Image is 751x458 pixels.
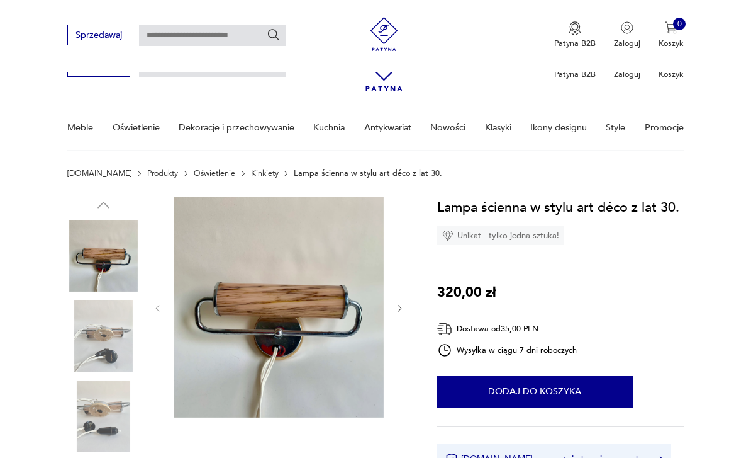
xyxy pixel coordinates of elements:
a: Ikona medaluPatyna B2B [554,21,596,49]
a: Meble [67,106,93,149]
button: Sprzedawaj [67,25,130,45]
a: [DOMAIN_NAME] [67,169,131,178]
p: Zaloguj [614,69,640,80]
img: Zdjęcie produktu Lampa ścienna w stylu art déco z lat 30. [67,381,139,452]
button: Patyna B2B [554,21,596,49]
p: Patyna B2B [554,38,596,49]
img: Zdjęcie produktu Lampa ścienna w stylu art déco z lat 30. [67,300,139,372]
a: Produkty [147,169,178,178]
a: Ikony designu [530,106,587,149]
a: Oświetlenie [194,169,235,178]
p: 320,00 zł [437,282,496,303]
button: Zaloguj [614,21,640,49]
a: Sprzedawaj [67,32,130,40]
p: Zaloguj [614,38,640,49]
p: Patyna B2B [554,69,596,80]
button: Dodaj do koszyka [437,376,633,408]
img: Zdjęcie produktu Lampa ścienna w stylu art déco z lat 30. [174,197,384,418]
a: Kuchnia [313,106,345,149]
a: Klasyki [485,106,511,149]
a: Dekoracje i przechowywanie [179,106,294,149]
a: Style [606,106,625,149]
img: Ikona medalu [569,21,581,35]
a: Nowości [430,106,465,149]
img: Ikona koszyka [665,21,677,34]
img: Ikona dostawy [437,321,452,337]
a: Promocje [645,106,684,149]
h1: Lampa ścienna w stylu art déco z lat 30. [437,197,679,218]
img: Ikona diamentu [442,230,453,241]
a: Antykwariat [364,106,411,149]
div: 0 [673,18,686,30]
button: Szukaj [267,28,281,42]
button: 0Koszyk [659,21,684,49]
div: Unikat - tylko jedna sztuka! [437,226,564,245]
div: Wysyłka w ciągu 7 dni roboczych [437,343,577,358]
img: Ikonka użytkownika [621,21,633,34]
a: Kinkiety [251,169,279,178]
p: Koszyk [659,69,684,80]
div: Dostawa od 35,00 PLN [437,321,577,337]
a: Oświetlenie [113,106,160,149]
img: Zdjęcie produktu Lampa ścienna w stylu art déco z lat 30. [67,220,139,292]
p: Koszyk [659,38,684,49]
img: Patyna - sklep z meblami i dekoracjami vintage [363,17,405,51]
p: Lampa ścienna w stylu art déco z lat 30. [294,169,442,178]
